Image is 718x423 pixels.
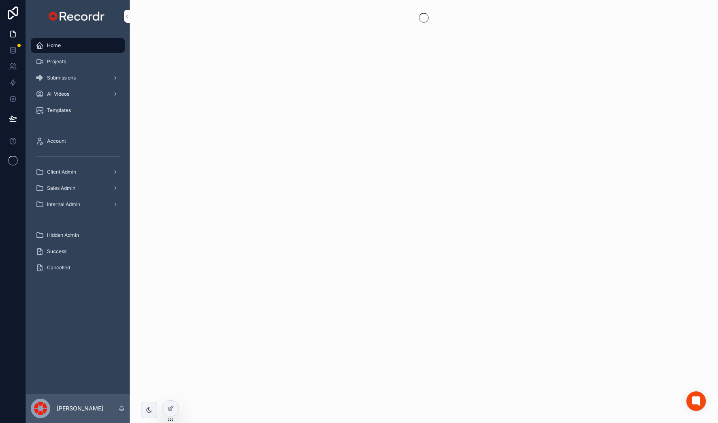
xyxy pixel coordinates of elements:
a: Templates [31,103,125,118]
a: Sales Admin [31,181,125,195]
span: Account [47,138,66,144]
span: All Videos [47,91,69,97]
a: Submissions [31,71,125,85]
div: scrollable content [26,32,130,286]
a: Internal Admin [31,197,125,212]
a: Home [31,38,125,53]
p: [PERSON_NAME] [57,404,103,412]
a: Cancelled [31,260,125,275]
a: Client Admin [31,165,125,179]
span: Submissions [47,75,76,81]
span: Internal Admin [47,201,80,208]
span: Client Admin [47,169,76,175]
img: App logo [47,10,109,23]
span: Success [47,248,66,255]
span: Home [47,42,61,49]
a: All Videos [31,87,125,101]
span: Projects [47,58,66,65]
a: Account [31,134,125,148]
span: Templates [47,107,71,114]
a: Success [31,244,125,259]
span: Hidden Admin [47,232,79,238]
a: Hidden Admin [31,228,125,243]
a: Projects [31,54,125,69]
span: Sales Admin [47,185,75,191]
span: Cancelled [47,264,70,271]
